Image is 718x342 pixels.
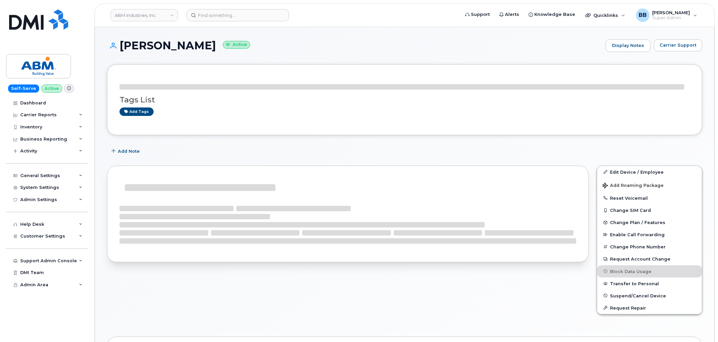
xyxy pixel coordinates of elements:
a: Display Notes [606,39,650,52]
button: Block Data Usage [597,265,702,277]
button: Add Note [107,145,145,157]
button: Suspend/Cancel Device [597,290,702,302]
span: Suspend/Cancel Device [610,293,666,298]
button: Change Plan / Features [597,216,702,228]
span: Add Note [118,148,140,154]
small: Active [223,41,250,49]
button: Enable Call Forwarding [597,228,702,241]
span: Enable Call Forwarding [610,232,665,237]
span: Carrier Support [660,42,696,48]
button: Transfer to Personal [597,277,702,290]
button: Reset Voicemail [597,192,702,204]
a: Edit Device / Employee [597,166,702,178]
button: Change Phone Number [597,241,702,253]
h1: [PERSON_NAME] [107,40,602,51]
button: Add Roaming Package [597,178,702,192]
span: Add Roaming Package [603,183,664,189]
a: Add tags [119,107,154,116]
h3: Tags List [119,96,690,104]
button: Carrier Support [654,39,702,51]
button: Change SIM Card [597,204,702,216]
button: Request Repair [597,302,702,314]
span: Change Plan / Features [610,220,665,225]
button: Request Account Change [597,253,702,265]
